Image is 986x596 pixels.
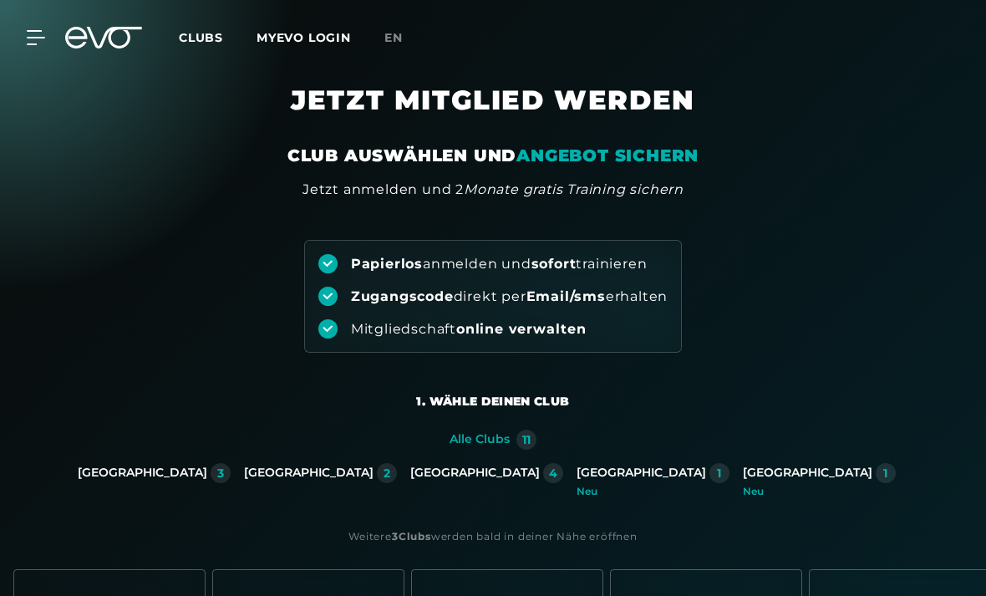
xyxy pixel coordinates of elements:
a: MYEVO LOGIN [257,30,351,45]
div: Neu [743,486,896,497]
div: 2 [384,467,390,479]
div: Neu [577,486,729,497]
span: en [384,30,403,45]
em: ANGEBOT SICHERN [516,145,699,166]
strong: online verwalten [456,321,587,337]
div: CLUB AUSWÄHLEN UND [287,144,699,167]
div: 4 [549,467,557,479]
a: Clubs [179,29,257,45]
div: 1. Wähle deinen Club [416,393,569,410]
div: Alle Clubs [450,432,510,447]
strong: 3 [392,530,399,543]
div: [GEOGRAPHIC_DATA] [78,466,207,481]
div: 1 [717,467,721,479]
div: direkt per erhalten [351,288,668,306]
span: Clubs [179,30,223,45]
div: 1 [883,467,887,479]
div: 11 [522,434,531,446]
h1: JETZT MITGLIED WERDEN [109,84,877,144]
div: Mitgliedschaft [351,320,587,339]
em: Monate gratis Training sichern [464,181,684,197]
div: [GEOGRAPHIC_DATA] [577,466,706,481]
div: [GEOGRAPHIC_DATA] [410,466,540,481]
strong: Clubs [399,530,431,543]
a: en [384,28,423,48]
div: [GEOGRAPHIC_DATA] [244,466,374,481]
strong: Email/sms [526,288,606,304]
div: [GEOGRAPHIC_DATA] [743,466,872,481]
div: 3 [217,467,224,479]
strong: Papierlos [351,256,423,272]
div: Jetzt anmelden und 2 [302,180,684,200]
div: anmelden und trainieren [351,255,648,273]
strong: Zugangscode [351,288,454,304]
strong: sofort [531,256,577,272]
